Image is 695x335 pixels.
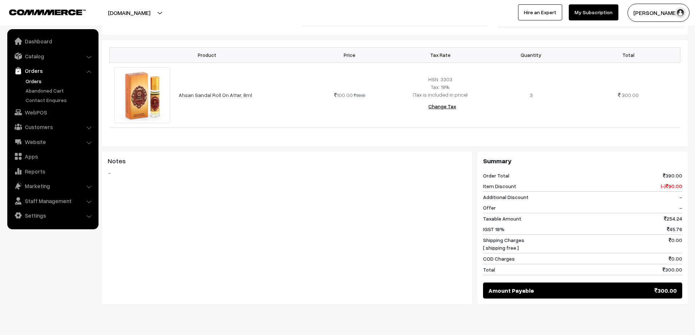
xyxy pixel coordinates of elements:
[483,172,509,179] span: Order Total
[669,236,682,252] span: 0.00
[518,4,562,20] a: Hire an Expert
[422,98,462,114] button: Change Tax
[679,193,682,201] span: -
[9,179,96,192] a: Marketing
[483,225,505,233] span: IGST 18%
[9,209,96,222] a: Settings
[9,165,96,178] a: Reports
[395,47,486,62] th: Tax Rate
[24,87,96,94] a: Abandoned Cart
[663,266,682,273] span: 300.00
[667,225,682,233] span: 45.76
[483,204,496,211] span: Offer
[486,47,576,62] th: Quantity
[9,106,96,119] a: WebPOS
[9,194,96,207] a: Staff Management
[655,286,677,295] span: 300.00
[483,182,516,190] span: Item Discount
[334,92,353,98] span: 100.00
[661,182,682,190] span: (-) 90.00
[663,172,682,179] span: 390.00
[9,120,96,133] a: Customers
[108,168,467,177] blockquote: -
[669,255,682,262] span: 0.00
[9,50,96,63] a: Catalog
[675,7,686,18] img: user
[9,150,96,163] a: Apps
[108,157,467,165] h3: Notes
[304,47,395,62] th: Price
[9,135,96,148] a: Website
[24,96,96,104] a: Contact Enquires
[354,93,365,98] strike: 130.00
[24,77,96,85] a: Orders
[622,92,639,98] span: 300.00
[9,35,96,48] a: Dashboard
[628,4,690,22] button: [PERSON_NAME] D
[530,92,533,98] span: 3
[483,157,682,165] h3: Summary
[9,7,73,16] a: COMMMERCE
[483,236,524,252] span: Shipping Charges [ shipping free ]
[179,92,252,98] a: Ahsan Sandal Roll On Attar, 8ml
[483,215,521,222] span: Taxable Amount
[679,204,682,211] span: -
[9,9,86,15] img: COMMMERCE
[114,67,170,123] img: Ahsan_sandal_8ml-600x600.jpg
[569,4,618,20] a: My Subscription
[413,76,468,98] span: HSN: 3303 Tax: 18% (Tax is included in price)
[110,47,304,62] th: Product
[489,286,534,295] span: Amount Payable
[483,193,529,201] span: Additional Discount
[483,266,495,273] span: Total
[82,4,176,22] button: [DOMAIN_NAME]
[483,255,515,262] span: COD Charges
[664,215,682,222] span: 254.24
[576,47,680,62] th: Total
[9,64,96,77] a: Orders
